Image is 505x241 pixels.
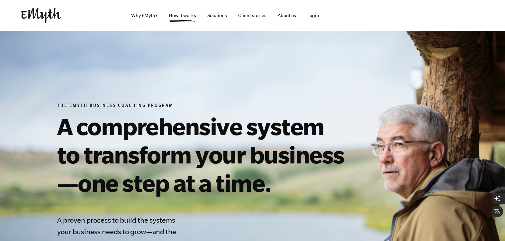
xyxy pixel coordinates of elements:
[57,112,350,197] h1: A comprehensive system to transform your business—one step at a time.
[21,8,61,23] img: EMyth
[57,103,350,109] h6: The EMyth Business Coaching Program
[473,210,505,241] iframe: Chat Widget
[417,8,484,23] iframe: Embedded CTA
